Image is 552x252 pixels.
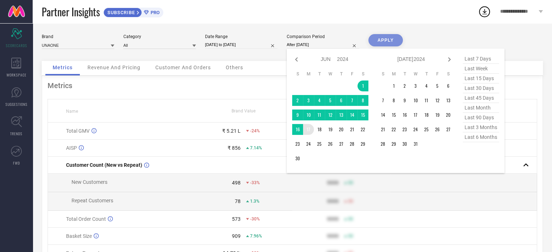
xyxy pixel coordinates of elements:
td: Mon Jun 10 2024 [303,110,314,120]
span: SCORECARDS [6,43,27,48]
span: last 90 days [463,113,499,123]
td: Mon Jul 29 2024 [388,139,399,149]
div: 9999 [327,233,339,239]
td: Sun Jun 02 2024 [292,95,303,106]
div: 573 [232,216,241,222]
td: Wed Jun 26 2024 [325,139,336,149]
td: Wed Jul 03 2024 [410,80,421,91]
td: Tue Jul 02 2024 [399,80,410,91]
th: Friday [432,71,443,77]
td: Thu Jul 04 2024 [421,80,432,91]
div: Open download list [478,5,491,18]
span: last week [463,64,499,74]
span: last 6 months [463,132,499,142]
div: Metrics [48,81,537,90]
div: Next month [445,55,454,64]
td: Fri Jun 14 2024 [347,110,357,120]
input: Select comparison period [287,41,359,49]
span: 50 [348,234,353,239]
div: 9999 [327,180,339,186]
span: 50 [348,199,353,204]
span: AISP [66,145,77,151]
td: Tue Jul 09 2024 [399,95,410,106]
th: Saturday [443,71,454,77]
span: last 15 days [463,74,499,83]
th: Tuesday [314,71,325,77]
span: -33% [250,180,260,185]
th: Thursday [336,71,347,77]
td: Sun Jul 28 2024 [377,139,388,149]
td: Sat Jul 13 2024 [443,95,454,106]
td: Fri Jul 05 2024 [432,80,443,91]
span: last 7 days [463,54,499,64]
td: Tue Jun 18 2024 [314,124,325,135]
div: Comparison Period [287,34,359,39]
td: Wed Jul 10 2024 [410,95,421,106]
td: Sat Jul 06 2024 [443,80,454,91]
span: last 45 days [463,93,499,103]
span: SUBSCRIBE [104,10,137,15]
td: Fri Jun 21 2024 [347,124,357,135]
td: Thu Jun 13 2024 [336,110,347,120]
td: Mon Jun 03 2024 [303,95,314,106]
td: Thu Jul 18 2024 [421,110,432,120]
td: Sat Jul 20 2024 [443,110,454,120]
span: last month [463,103,499,113]
td: Wed Jul 24 2024 [410,124,421,135]
td: Tue Jul 30 2024 [399,139,410,149]
div: 9999 [327,198,339,204]
td: Sat Jul 27 2024 [443,124,454,135]
th: Monday [388,71,399,77]
div: Date Range [205,34,278,39]
div: 498 [232,180,241,186]
td: Tue Jun 25 2024 [314,139,325,149]
span: last 3 months [463,123,499,132]
td: Thu Jun 27 2024 [336,139,347,149]
span: -24% [250,128,260,133]
td: Sun Jul 14 2024 [377,110,388,120]
span: PRO [149,10,160,15]
span: Repeat Customers [71,198,113,203]
td: Sat Jun 01 2024 [357,80,368,91]
div: Previous month [292,55,301,64]
td: Sun Jun 30 2024 [292,153,303,164]
span: Basket Size [66,233,92,239]
span: Total GMV [66,128,90,134]
div: 9999 [327,216,339,222]
span: Name [66,109,78,114]
span: 7.96% [250,234,262,239]
th: Thursday [421,71,432,77]
td: Thu Jun 20 2024 [336,124,347,135]
input: Select date range [205,41,278,49]
td: Mon Jul 22 2024 [388,124,399,135]
th: Sunday [292,71,303,77]
span: New Customers [71,179,107,185]
th: Monday [303,71,314,77]
td: Tue Jun 04 2024 [314,95,325,106]
a: SUBSCRIBEPRO [103,6,163,17]
td: Mon Jun 17 2024 [303,124,314,135]
span: Partner Insights [42,4,100,19]
span: Others [226,65,243,70]
th: Tuesday [399,71,410,77]
td: Mon Jul 08 2024 [388,95,399,106]
span: 50 [348,180,353,185]
div: ₹ 856 [228,145,241,151]
div: Category [123,34,196,39]
td: Tue Jun 11 2024 [314,110,325,120]
div: 78 [235,198,241,204]
td: Sun Jul 21 2024 [377,124,388,135]
span: Brand Value [232,108,255,113]
td: Thu Jul 11 2024 [421,95,432,106]
span: Revenue And Pricing [87,65,140,70]
td: Fri Jul 19 2024 [432,110,443,120]
td: Mon Jun 24 2024 [303,139,314,149]
span: -30% [250,216,260,222]
td: Sat Jun 29 2024 [357,139,368,149]
td: Mon Jul 01 2024 [388,80,399,91]
th: Saturday [357,71,368,77]
td: Sat Jun 22 2024 [357,124,368,135]
div: ₹ 5.21 L [222,128,241,134]
span: last 30 days [463,83,499,93]
td: Sun Jul 07 2024 [377,95,388,106]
